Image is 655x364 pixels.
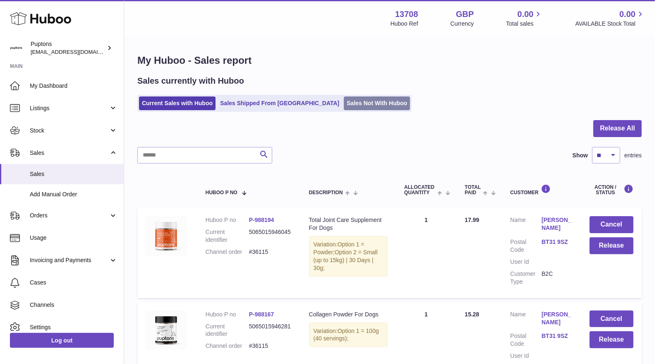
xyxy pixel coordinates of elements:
dt: Current identifier [206,228,249,244]
dt: Customer Type [510,270,542,286]
div: Customer [510,184,573,195]
span: Option 1 = Powder; [314,241,365,256]
span: My Dashboard [30,82,118,90]
a: [PERSON_NAME] [542,311,573,326]
span: Description [309,190,343,195]
button: Release All [593,120,642,137]
span: Settings [30,323,118,331]
div: Currency [451,20,474,28]
dt: Current identifier [206,323,249,338]
span: AVAILABLE Stock Total [575,20,645,28]
a: Current Sales with Huboo [139,96,216,110]
dd: 5065015946281 [249,323,293,338]
img: TotalJointCareTablets120.jpg [146,216,187,255]
span: Sales [30,149,109,157]
strong: 13708 [395,9,418,20]
a: Log out [10,333,114,348]
img: hello@puptons.com [10,42,22,54]
span: [EMAIL_ADDRESS][DOMAIN_NAME] [31,48,122,55]
button: Release [590,331,633,348]
a: [PERSON_NAME] [542,216,573,232]
h1: My Huboo - Sales report [137,54,642,67]
a: P-988167 [249,311,274,318]
dt: User Id [510,258,542,266]
dt: Postal Code [510,332,542,348]
a: 0.00 Total sales [506,9,543,28]
div: Puptons [31,40,105,56]
dd: 5065015946045 [249,228,293,244]
div: Total Joint Care Supplement For Dogs [309,216,388,232]
button: Cancel [590,216,633,233]
span: ALLOCATED Quantity [404,185,435,195]
span: Total sales [506,20,543,28]
a: Sales Not With Huboo [344,96,410,110]
dt: Name [510,216,542,234]
div: Variation: [309,236,388,277]
a: BT31 9SZ [542,332,573,340]
span: Listings [30,104,109,112]
dt: User Id [510,352,542,360]
div: Action / Status [590,184,633,195]
button: Cancel [590,311,633,328]
dt: Name [510,311,542,328]
dd: B2C [542,270,573,286]
span: Sales [30,170,118,178]
h2: Sales currently with Huboo [137,75,244,87]
dt: Postal Code [510,238,542,254]
dt: Huboo P no [206,216,249,224]
dd: #36115 [249,342,293,350]
span: 0.00 [518,9,534,20]
span: Invoicing and Payments [30,256,109,264]
div: Variation: [309,323,388,347]
button: Release [590,237,633,254]
img: TotalPetsCollagenPowderForDogs_5b529217-28cd-4dc2-aae1-fba32fe89d8f.jpg [146,311,187,350]
span: entries [624,152,642,159]
div: Collagen Powder For Dogs [309,311,388,318]
dd: #36115 [249,248,293,256]
td: 1 [396,208,456,298]
span: Cases [30,279,118,287]
span: Option 1 = 100g (40 servings); [314,328,379,342]
span: 0.00 [619,9,636,20]
span: Channels [30,301,118,309]
span: Huboo P no [206,190,238,195]
strong: GBP [456,9,474,20]
a: Sales Shipped From [GEOGRAPHIC_DATA] [217,96,342,110]
span: 15.28 [465,311,479,318]
span: Option 2 = Small (up to 15kg) | 30 Days | 30g; [314,249,378,271]
div: Huboo Ref [391,20,418,28]
dt: Huboo P no [206,311,249,318]
a: P-988194 [249,217,274,223]
dt: Channel order [206,342,249,350]
span: 17.99 [465,217,479,223]
span: Orders [30,212,109,219]
label: Show [573,152,588,159]
a: 0.00 AVAILABLE Stock Total [575,9,645,28]
span: Stock [30,127,109,135]
span: Total paid [465,185,481,195]
span: Usage [30,234,118,242]
span: Add Manual Order [30,190,118,198]
dt: Channel order [206,248,249,256]
a: BT31 9SZ [542,238,573,246]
